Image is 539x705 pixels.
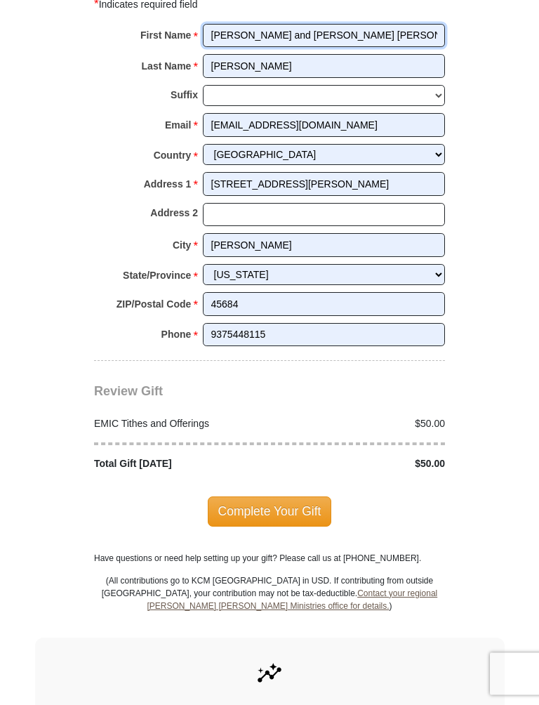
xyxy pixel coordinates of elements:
strong: Email [165,116,191,136]
span: Complete Your Gift [208,497,332,527]
div: $50.00 [269,457,453,472]
strong: Phone [161,325,192,345]
span: Review Gift [94,385,163,399]
strong: Last Name [142,57,192,77]
p: Have questions or need help setting up your gift? Please call us at [PHONE_NUMBER]. [94,553,445,565]
strong: State/Province [123,266,191,286]
strong: ZIP/Postal Code [117,295,192,315]
div: EMIC Tithes and Offerings [87,417,270,432]
strong: Suffix [171,86,198,105]
strong: Country [154,146,192,166]
div: $50.00 [269,417,453,432]
strong: Address 2 [150,204,198,223]
strong: City [173,236,191,256]
strong: First Name [140,26,191,46]
div: Total Gift [DATE] [87,457,270,472]
p: (All contributions go to KCM [GEOGRAPHIC_DATA] in USD. If contributing from outside [GEOGRAPHIC_D... [101,575,438,638]
strong: Address 1 [144,175,192,195]
img: give-by-stock.svg [255,659,284,689]
a: Contact your regional [PERSON_NAME] [PERSON_NAME] Ministries office for details. [147,589,437,612]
